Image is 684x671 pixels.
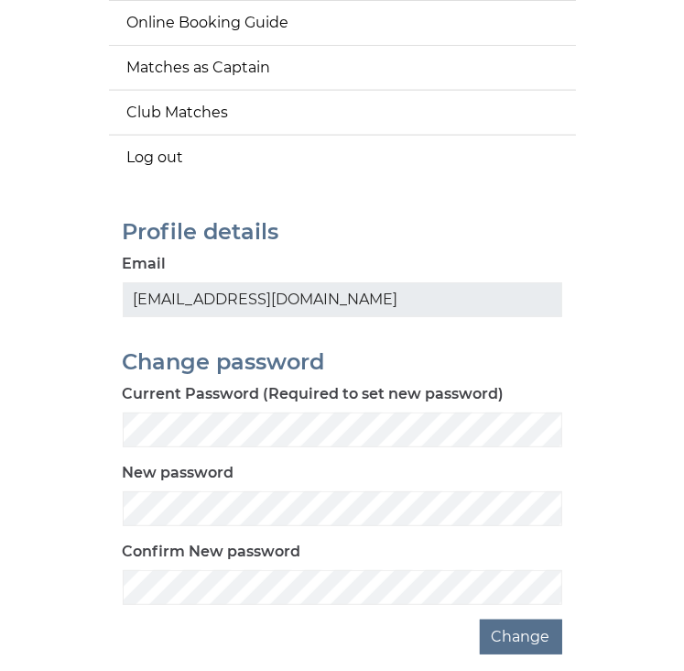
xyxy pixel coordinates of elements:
[123,383,505,405] label: Current Password (Required to set new password)
[109,46,576,90] a: Matches as Captain
[123,350,562,374] h2: Change password
[109,1,576,45] a: Online Booking Guide
[109,136,576,180] a: Log out
[123,253,167,275] label: Email
[123,462,234,484] label: New password
[123,220,562,244] h2: Profile details
[123,541,301,563] label: Confirm New password
[109,91,576,135] a: Club Matches
[480,620,562,654] button: Change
